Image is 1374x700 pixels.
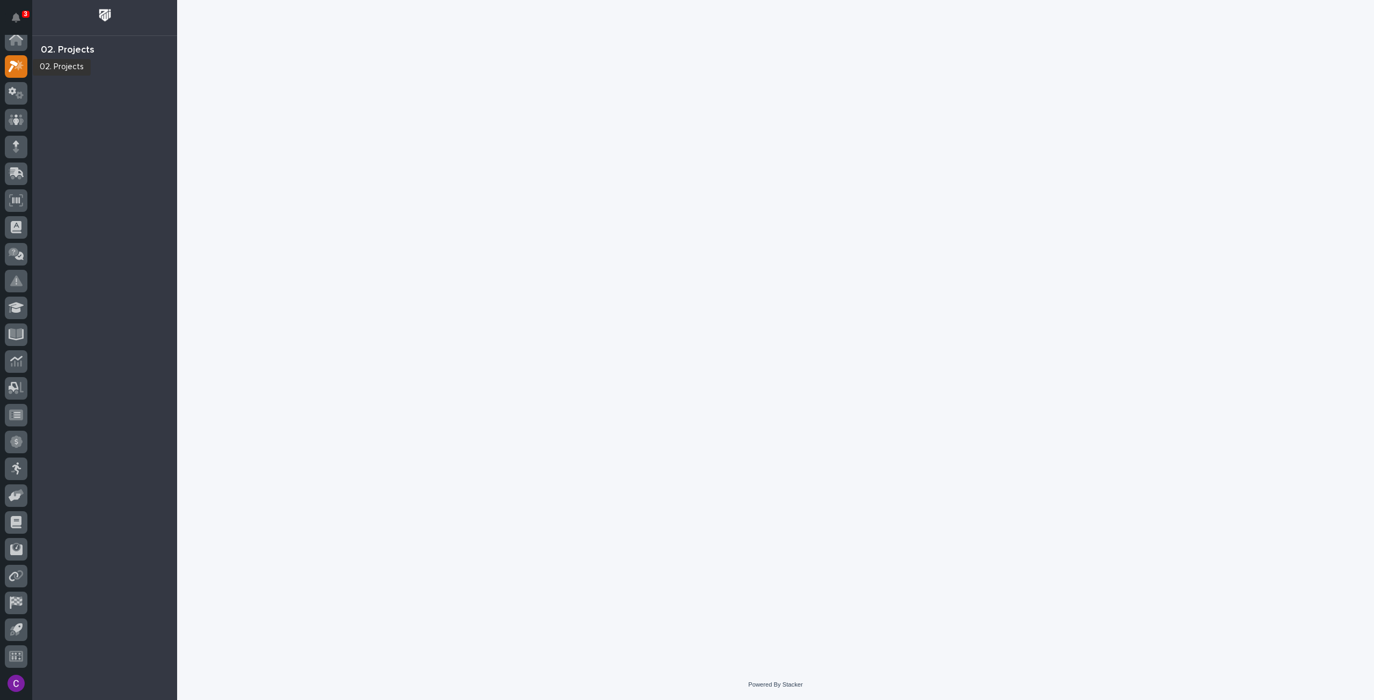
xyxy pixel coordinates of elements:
a: Powered By Stacker [748,681,802,688]
img: Workspace Logo [95,5,115,25]
div: 02. Projects [41,45,94,56]
div: Notifications3 [13,13,27,30]
button: Notifications [5,6,27,29]
button: users-avatar [5,672,27,695]
p: 3 [24,10,27,18]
